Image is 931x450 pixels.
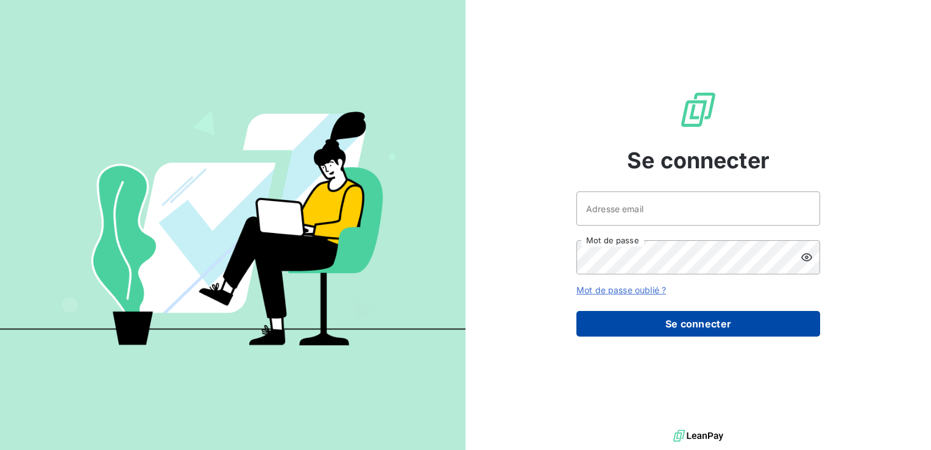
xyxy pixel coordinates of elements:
img: Logo LeanPay [679,90,718,129]
span: Se connecter [627,144,770,177]
button: Se connecter [576,311,820,337]
input: placeholder [576,191,820,226]
img: logo [673,427,723,445]
a: Mot de passe oublié ? [576,285,666,295]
